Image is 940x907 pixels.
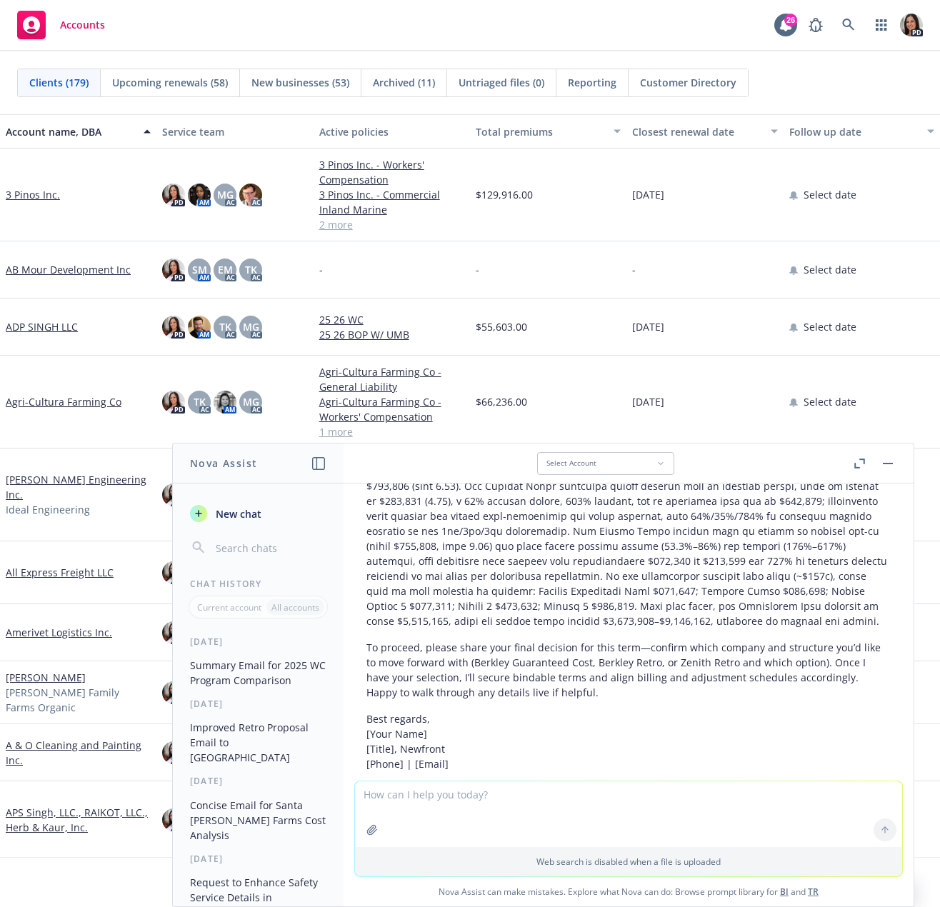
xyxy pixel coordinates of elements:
span: Reporting [568,75,616,90]
span: - [319,262,323,277]
div: [DATE] [173,853,344,865]
span: Select date [804,319,856,334]
button: Concise Email for Santa [PERSON_NAME] Farms Cost Analysis [184,793,332,847]
a: A & O Cleaning and Painting Inc. [6,738,151,768]
p: All accounts [271,601,319,613]
button: Closest renewal date [626,114,783,149]
a: [PERSON_NAME] [6,670,86,685]
p: Best regards, [Your Name] [Title], Newfront [Phone] | [Email] [366,711,891,771]
span: Archived (11) [373,75,435,90]
img: photo [162,741,185,764]
span: Ideal Engineering [6,502,90,517]
span: $55,603.00 [476,319,527,334]
span: MG [243,319,259,334]
span: Select Account [546,458,596,468]
div: Active policies [319,124,464,139]
span: TK [245,262,257,277]
a: 3 Pinos Inc. - Workers' Compensation [319,157,464,187]
a: AB Mour Development Inc [6,262,131,277]
span: Select date [804,187,856,202]
a: ADP SINGH LLC [6,319,78,334]
div: [DATE] [173,636,344,648]
input: Search chats [213,538,326,558]
span: SM [192,262,207,277]
button: Improved Retro Proposal Email to [GEOGRAPHIC_DATA] [184,716,332,769]
a: [PERSON_NAME] Engineering Inc. [6,472,151,502]
span: New businesses (53) [251,75,349,90]
a: Agri-Cultura Farming Co - General Liability [319,364,464,394]
button: Select Account [537,452,674,475]
a: 25 26 BOP W/ UMB [319,327,464,342]
a: 1 more [319,424,464,439]
span: [DATE] [632,187,664,202]
p: To proceed, please share your final decision for this term—confirm which company and structure yo... [366,640,891,700]
span: MG [243,394,259,409]
button: Summary Email for 2025 WC Program Comparison [184,653,332,692]
div: Follow up date [789,124,919,139]
button: Total premiums [470,114,626,149]
span: Select date [804,394,856,409]
img: photo [188,316,211,339]
a: All Express Freight LLC [6,565,114,580]
span: Clients (179) [29,75,89,90]
a: TR [808,886,819,898]
span: TK [194,394,206,409]
img: photo [214,391,236,414]
span: MG [217,187,234,202]
a: 25 26 WC [319,312,464,327]
span: Customer Directory [640,75,736,90]
span: - [476,262,479,277]
p: Web search is disabled when a file is uploaded [364,856,894,868]
img: photo [188,184,211,206]
a: Report a Bug [801,11,830,39]
a: Switch app [867,11,896,39]
div: Account name, DBA [6,124,135,139]
a: 2 more [319,217,464,232]
a: Search [834,11,863,39]
span: [DATE] [632,394,664,409]
div: [DATE] [173,698,344,710]
span: New chat [213,506,261,521]
span: Accounts [60,19,105,31]
img: photo [162,483,185,506]
img: photo [900,14,923,36]
a: 3 Pinos Inc. [6,187,60,202]
span: Nova Assist can make mistakes. Explore what Nova can do: Browse prompt library for and [349,877,908,906]
a: 3 Pinos Inc. - Commercial Inland Marine [319,187,464,217]
a: Amerivet Logistics Inc. [6,625,112,640]
span: [DATE] [632,319,664,334]
img: photo [162,391,185,414]
span: Select date [804,262,856,277]
div: [DATE] [173,775,344,787]
div: 26 [784,14,797,26]
img: photo [162,621,185,644]
span: EM [218,262,233,277]
a: Agri-Cultura Farming Co - Workers' Compensation [319,394,464,424]
span: - [632,262,636,277]
img: photo [162,259,185,281]
div: Closest renewal date [632,124,761,139]
span: Upcoming renewals (58) [112,75,228,90]
div: Total premiums [476,124,605,139]
img: photo [162,184,185,206]
span: $129,916.00 [476,187,533,202]
span: [PERSON_NAME] Family Farms Organic [6,685,151,715]
button: Follow up date [784,114,940,149]
a: APS Singh, LLC., RAIKOT, LLC., Herb & Kaur, Inc. [6,805,151,835]
p: Current account [197,601,261,613]
button: Active policies [314,114,470,149]
a: Agri-Cultura Farming Co [6,394,121,409]
p: Loremipsu dol sitame co adi elitsed doe 95/08/24–89/39/02 te $32.6I utlabor, etdo’m ali enimadm v... [366,449,891,628]
button: New chat [184,501,332,526]
h1: Nova Assist [190,456,257,471]
a: BI [780,886,789,898]
img: photo [239,184,262,206]
img: photo [162,808,185,831]
a: Accounts [11,5,111,45]
div: Chat History [173,578,344,590]
span: $66,236.00 [476,394,527,409]
span: Untriaged files (0) [459,75,544,90]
